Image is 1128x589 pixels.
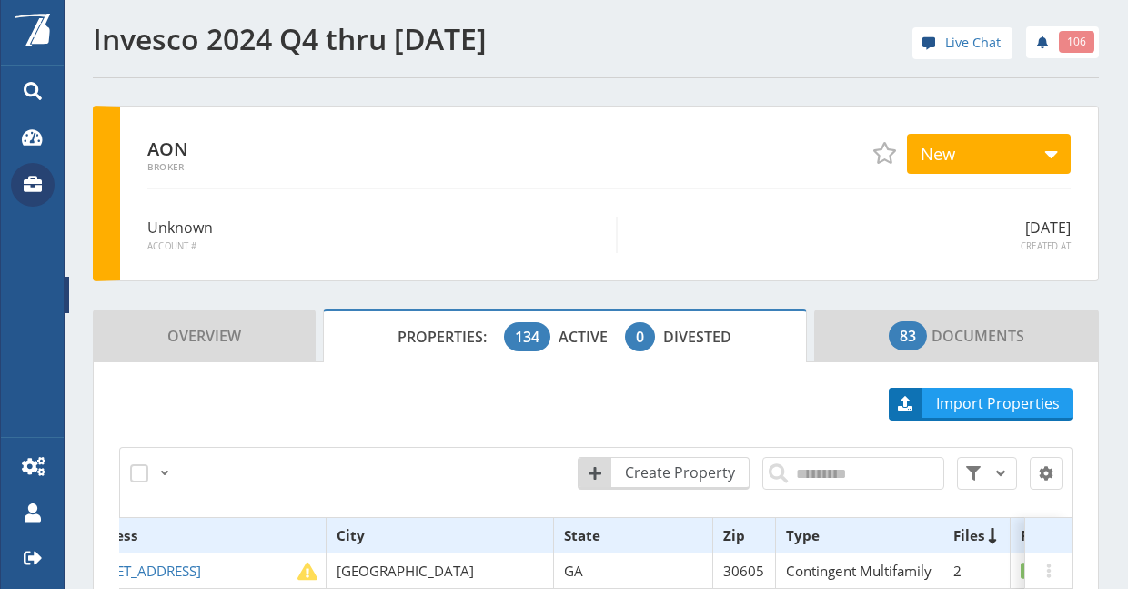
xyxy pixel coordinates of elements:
span: 106 [1067,34,1086,50]
span: Created At [631,240,1071,253]
a: Import Properties [889,388,1073,421]
span: [GEOGRAPHIC_DATA] [337,562,474,580]
h1: Invesco 2024 Q4 thru [DATE] [93,23,585,56]
a: Create Property [578,457,750,490]
span: Broker [147,162,336,172]
span: GA [564,562,583,580]
th: Address [71,518,326,553]
span: 2 [953,562,962,580]
span: Live Chat [945,33,1001,53]
a: 106 [1026,26,1099,58]
span: New [921,142,955,165]
div: [DATE] [618,217,1071,253]
span: [STREET_ADDRESS] [82,562,201,580]
th: Zip [712,518,775,553]
button: New [907,134,1071,174]
span: Create Property [614,462,749,483]
th: State [553,518,712,553]
div: notifications [1012,23,1099,59]
span: 134 [515,326,539,348]
span: 83 [900,325,916,347]
th: Files [942,518,1011,553]
span: Import Properties [924,392,1073,414]
span: 0 [636,326,644,348]
span: Properties: [398,327,500,347]
span: Add to Favorites [873,142,895,164]
span: Account # [147,240,602,253]
th: Type [775,518,942,553]
div: help [912,27,1012,65]
div: AON [147,134,336,172]
span: Overview [167,318,241,354]
a: [STREET_ADDRESS] [82,562,206,580]
label: Select All [130,457,156,482]
span: Divested [663,327,731,347]
div: Unknown [147,217,618,253]
span: Active [559,327,621,347]
th: City [326,518,553,553]
a: Live Chat [912,27,1012,59]
span: Contingent Multifamily [786,562,932,580]
span: Completed [1021,562,1113,580]
span: Documents [889,318,1024,354]
span: 30605 [723,562,764,580]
